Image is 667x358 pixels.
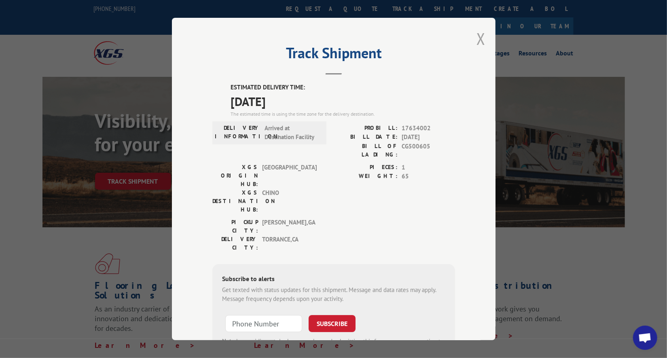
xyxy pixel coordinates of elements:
span: [DATE] [402,133,455,142]
label: PROBILL: [334,124,398,133]
span: TORRANCE , CA [262,235,317,252]
label: WEIGHT: [334,172,398,181]
label: PIECES: [334,163,398,172]
div: Get texted with status updates for this shipment. Message and data rates may apply. Message frequ... [222,286,445,304]
label: XGS DESTINATION HUB: [212,189,258,214]
span: CHINO [262,189,317,214]
span: [DATE] [231,92,455,110]
span: CG500605 [402,142,455,159]
label: DELIVERY INFORMATION: [215,124,260,142]
div: Open chat [633,326,657,350]
span: [GEOGRAPHIC_DATA] [262,163,317,189]
span: 65 [402,172,455,181]
label: DELIVERY CITY: [212,235,258,252]
label: PICKUP CITY: [212,218,258,235]
label: BILL OF LADING: [334,142,398,159]
span: [PERSON_NAME] , GA [262,218,317,235]
h2: Track Shipment [212,47,455,63]
label: BILL DATE: [334,133,398,142]
div: Subscribe to alerts [222,274,445,286]
strong: Note: [222,337,236,345]
div: The estimated time is using the time zone for the delivery destination. [231,110,455,118]
span: Arrived at Destination Facility [265,124,319,142]
span: 17634002 [402,124,455,133]
button: SUBSCRIBE [309,315,356,332]
input: Phone Number [225,315,302,332]
button: Close modal [476,28,485,49]
label: XGS ORIGIN HUB: [212,163,258,189]
label: ESTIMATED DELIVERY TIME: [231,83,455,92]
span: 1 [402,163,455,172]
